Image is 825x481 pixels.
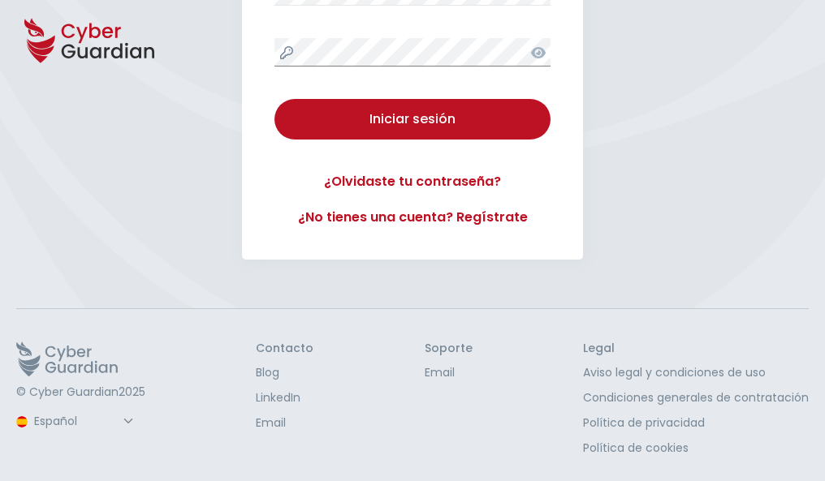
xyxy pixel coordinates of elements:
[583,414,809,432] a: Política de privacidad
[16,416,28,427] img: region-logo
[274,172,551,191] a: ¿Olvidaste tu contraseña?
[256,389,313,406] a: LinkedIn
[274,208,551,227] a: ¿No tienes una cuenta? Regístrate
[16,385,145,400] p: © Cyber Guardian 2025
[583,364,809,381] a: Aviso legal y condiciones de uso
[256,414,313,432] a: Email
[274,99,551,140] button: Iniciar sesión
[583,389,809,406] a: Condiciones generales de contratación
[425,341,473,356] h3: Soporte
[287,110,538,129] div: Iniciar sesión
[583,440,809,457] a: Política de cookies
[583,341,809,356] h3: Legal
[256,364,313,381] a: Blog
[425,364,473,381] a: Email
[256,341,313,356] h3: Contacto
